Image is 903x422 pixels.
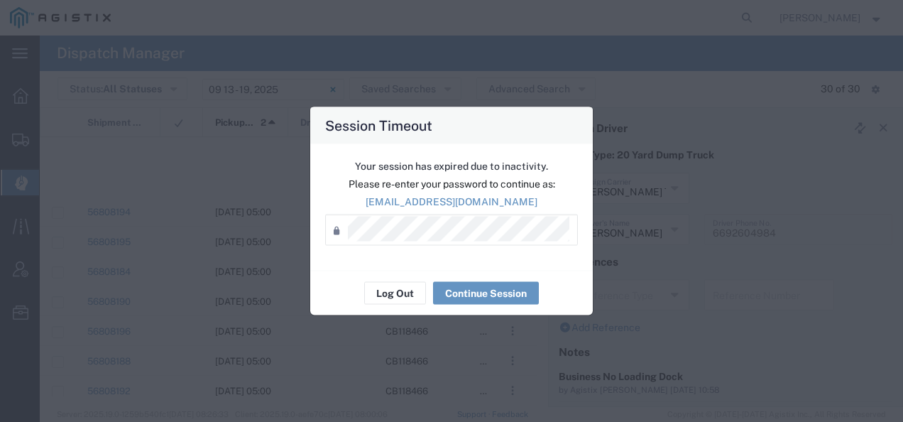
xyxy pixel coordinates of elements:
h4: Session Timeout [325,115,432,136]
p: Your session has expired due to inactivity. [325,159,578,174]
button: Log Out [364,282,426,305]
p: Please re-enter your password to continue as: [325,177,578,192]
p: [EMAIL_ADDRESS][DOMAIN_NAME] [325,195,578,210]
button: Continue Session [433,282,539,305]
